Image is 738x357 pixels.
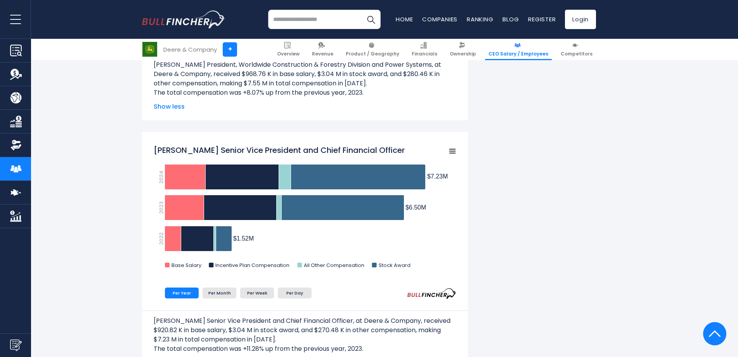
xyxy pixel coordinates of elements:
[240,288,274,298] li: Per Week
[342,39,403,60] a: Product / Geography
[154,145,405,156] tspan: [PERSON_NAME] Senior Vice President and Chief Financial Officer
[502,15,519,23] a: Blog
[561,51,592,57] span: Competitors
[142,42,157,57] img: DE logo
[223,42,237,57] a: +
[528,15,556,23] a: Register
[203,288,236,298] li: Per Month
[233,235,254,242] tspan: $1.52M
[408,39,441,60] a: Financials
[489,51,548,57] span: CEO Salary / Employees
[158,201,165,214] text: 2023
[467,15,493,23] a: Ranking
[308,39,337,60] a: Revenue
[154,316,456,344] p: [PERSON_NAME] Senior Vice President and Chief Financial Officer, at Deere & Company, received $92...
[557,39,596,60] a: Competitors
[427,173,448,180] tspan: $7.23M
[446,39,480,60] a: Ownership
[379,262,411,269] text: Stock Award
[154,88,456,97] p: The total compensation was +8.07% up from the previous year, 2023.
[172,262,202,269] text: Base Salary
[304,262,364,269] text: All Other Compensation
[274,39,303,60] a: Overview
[346,51,399,57] span: Product / Geography
[142,10,225,28] a: Go to homepage
[154,102,456,111] span: Show less
[158,171,165,184] text: 2024
[278,288,312,298] li: Per Day
[154,60,456,88] p: [PERSON_NAME] President, Worldwide Construction & Forestry Division and Power Systems, at Deere &...
[165,288,199,298] li: Per Year
[450,51,476,57] span: Ownership
[396,15,413,23] a: Home
[422,15,457,23] a: Companies
[154,141,456,277] svg: Joshua A. Jepsen Senior Vice President and Chief Financial Officer
[312,51,333,57] span: Revenue
[405,204,426,211] tspan: $6.50M
[361,10,381,29] button: Search
[142,10,225,28] img: bullfincher logo
[412,51,437,57] span: Financials
[485,39,552,60] a: CEO Salary / Employees
[565,10,596,29] a: Login
[10,139,22,151] img: Ownership
[215,262,289,269] text: Incentive Plan Compensation
[277,51,300,57] span: Overview
[163,45,217,54] div: Deere & Company
[158,232,165,245] text: 2022
[154,344,456,354] p: The total compensation was +11.28% up from the previous year, 2023.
